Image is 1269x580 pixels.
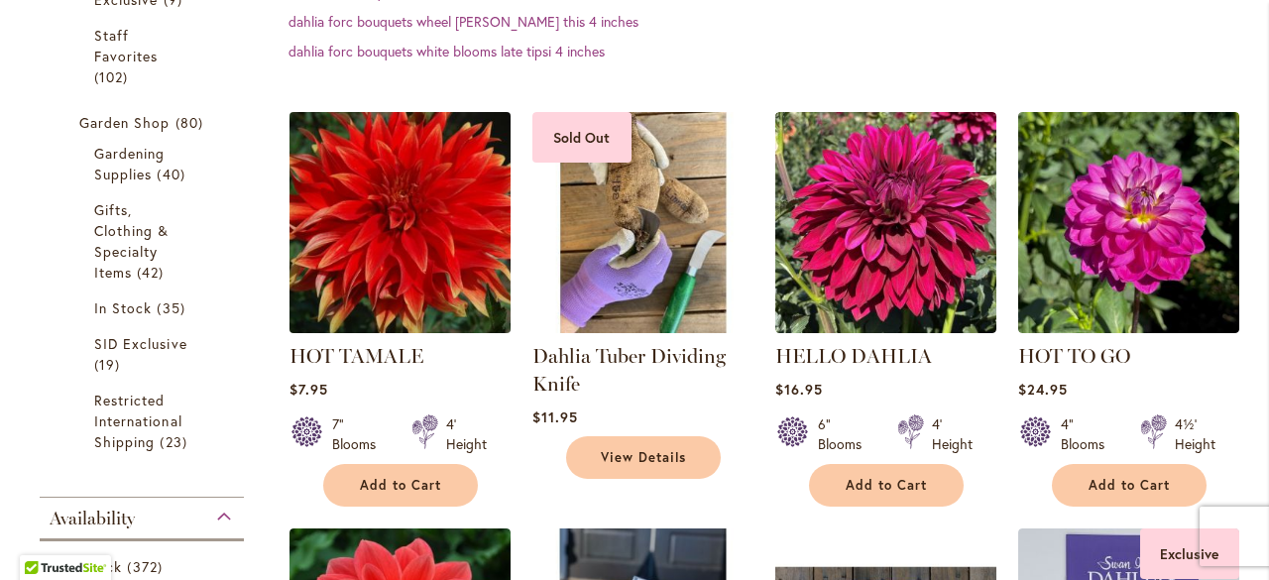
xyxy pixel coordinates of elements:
[1018,344,1130,368] a: HOT TO GO
[532,112,632,163] div: Sold Out
[288,12,638,31] a: dahlia forc bouquets wheel [PERSON_NAME] this 4 inches
[94,333,194,375] a: SID Exclusive
[94,334,187,353] span: SID Exclusive
[332,414,388,454] div: 7" Blooms
[79,113,171,132] span: Garden Shop
[1018,380,1068,399] span: $24.95
[94,200,170,282] span: Gifts, Clothing & Specialty Items
[160,431,191,452] span: 23
[94,144,165,183] span: Gardening Supplies
[775,344,932,368] a: HELLO DAHLIA
[532,407,578,426] span: $11.95
[323,464,478,507] button: Add to Cart
[1175,414,1215,454] div: 4½' Height
[15,510,70,565] iframe: Launch Accessibility Center
[94,66,133,87] span: 102
[1140,528,1239,579] div: Exclusive
[566,436,721,479] a: View Details
[284,107,516,339] img: Hot Tamale
[157,164,189,184] span: 40
[532,112,753,333] img: Dahlia Tuber Dividing Knife
[846,477,927,494] span: Add to Cart
[79,112,209,133] a: Garden Shop
[94,199,194,283] a: Gifts, Clothing &amp; Specialty Items
[289,344,423,368] a: HOT TAMALE
[818,414,873,454] div: 6" Blooms
[775,380,823,399] span: $16.95
[94,25,194,87] a: Staff Favorites
[94,354,125,375] span: 19
[175,112,208,133] span: 80
[932,414,973,454] div: 4' Height
[1052,464,1207,507] button: Add to Cart
[50,508,135,529] span: Availability
[127,556,167,577] span: 372
[446,414,487,454] div: 4' Height
[157,297,189,318] span: 35
[94,298,152,317] span: In Stock
[64,556,224,577] a: In Stock 372
[601,449,686,466] span: View Details
[775,318,996,337] a: Hello Dahlia
[289,380,328,399] span: $7.95
[775,112,996,333] img: Hello Dahlia
[137,262,169,283] span: 42
[532,318,753,337] a: Dahlia Tuber Dividing Knife Sold Out
[94,297,194,318] a: In Stock
[1018,112,1239,333] img: HOT TO GO
[94,26,158,65] span: Staff Favorites
[94,391,182,451] span: Restricted International Shipping
[1018,318,1239,337] a: HOT TO GO
[532,344,726,396] a: Dahlia Tuber Dividing Knife
[809,464,964,507] button: Add to Cart
[1089,477,1170,494] span: Add to Cart
[94,390,194,452] a: Restricted International Shipping
[1061,414,1116,454] div: 4" Blooms
[360,477,441,494] span: Add to Cart
[288,42,605,60] a: dahlia forc bouquets white blooms late tipsi 4 inches
[94,143,194,184] a: Gardening Supplies
[289,318,511,337] a: Hot Tamale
